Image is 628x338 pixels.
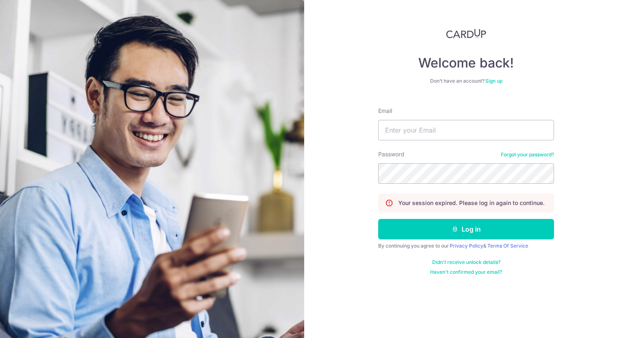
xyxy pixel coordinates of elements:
[432,259,500,266] a: Didn't receive unlock details?
[378,150,404,158] label: Password
[378,55,554,71] h4: Welcome back!
[378,78,554,84] div: Don’t have an account?
[487,243,528,249] a: Terms Of Service
[398,199,545,207] p: Your session expired. Please log in again to continue.
[485,78,502,84] a: Sign up
[450,243,483,249] a: Privacy Policy
[430,269,502,275] a: Haven't confirmed your email?
[378,120,554,140] input: Enter your Email
[378,219,554,239] button: Log in
[501,151,554,158] a: Forgot your password?
[378,107,392,115] label: Email
[446,29,486,38] img: CardUp Logo
[378,243,554,249] div: By continuing you agree to our &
